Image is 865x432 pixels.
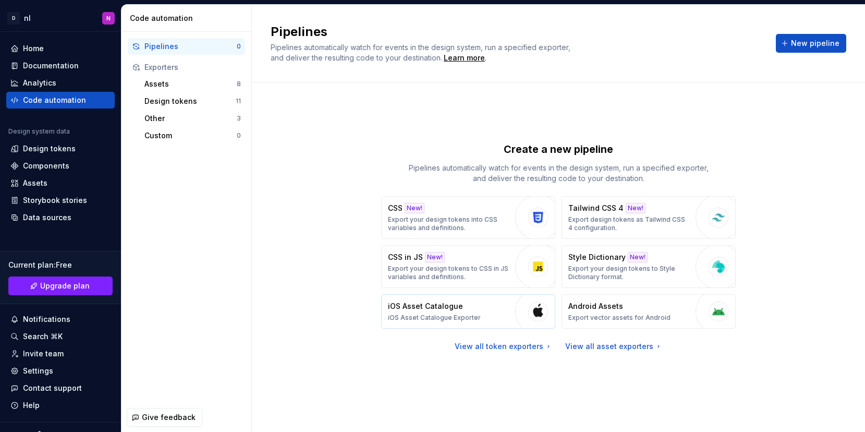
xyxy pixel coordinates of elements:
a: View all token exporters [455,341,553,352]
a: Settings [6,363,115,379]
span: Pipelines automatically watch for events in the design system, run a specified exporter, and deli... [271,43,572,62]
div: New! [425,252,445,262]
p: Tailwind CSS 4 [568,203,624,213]
div: Data sources [23,212,71,223]
button: Tailwind CSS 4New!Export design tokens as Tailwind CSS 4 configuration. [562,196,736,239]
div: 0 [237,42,241,51]
p: Export your design tokens to Style Dictionary format. [568,265,690,281]
a: View all asset exporters [565,341,663,352]
div: Custom [144,130,237,141]
button: DnlN [2,7,119,29]
div: Current plan : Free [8,260,113,270]
a: Components [6,158,115,174]
button: Search ⌘K [6,328,115,345]
div: Documentation [23,61,79,71]
div: New! [628,252,648,262]
p: Export your design tokens into CSS variables and definitions. [388,215,510,232]
a: Invite team [6,345,115,362]
button: CSS in JSNew!Export your design tokens to CSS in JS variables and definitions. [381,245,555,288]
p: CSS [388,203,403,213]
div: Invite team [23,349,64,359]
p: Pipelines automatically watch for events in the design system, run a specified exporter, and deli... [402,163,715,184]
button: iOS Asset CatalogueiOS Asset Catalogue Exporter [381,294,555,329]
button: Android AssetsExport vector assets for Android [562,294,736,329]
p: CSS in JS [388,252,423,262]
a: Assets [6,175,115,191]
div: New! [405,203,424,213]
div: Search ⌘K [23,331,63,342]
div: 0 [237,131,241,140]
p: Create a new pipeline [504,142,613,157]
button: New pipeline [776,34,846,53]
a: Learn more [444,53,485,63]
div: Storybook stories [23,195,87,206]
div: Components [23,161,69,171]
div: New! [626,203,645,213]
div: Pipelines [144,41,237,52]
a: Home [6,40,115,57]
div: Notifications [23,314,70,325]
a: Data sources [6,209,115,226]
div: Design tokens [23,143,76,154]
span: New pipeline [791,38,839,49]
a: Documentation [6,57,115,74]
div: Assets [144,79,237,89]
div: Home [23,43,44,54]
a: Upgrade plan [8,277,113,295]
button: Notifications [6,311,115,328]
div: D [7,12,20,25]
div: Exporters [144,62,241,73]
button: Give feedback [127,408,202,427]
div: N [106,14,111,22]
p: Style Dictionary [568,252,626,262]
div: 8 [237,80,241,88]
span: Upgrade plan [40,281,90,291]
button: CSSNew!Export your design tokens into CSS variables and definitions. [381,196,555,239]
p: Android Assets [568,301,623,311]
span: . [442,54,486,62]
p: Export design tokens as Tailwind CSS 4 configuration. [568,215,690,232]
button: Help [6,397,115,414]
button: Custom0 [140,127,245,144]
button: Pipelines0 [128,38,245,55]
a: Code automation [6,92,115,109]
div: Help [23,400,40,411]
div: Design system data [8,127,70,136]
h2: Pipelines [271,23,763,40]
div: Assets [23,178,47,188]
div: Settings [23,366,53,376]
div: nl [24,13,31,23]
div: Design tokens [144,96,236,106]
p: Export your design tokens to CSS in JS variables and definitions. [388,265,510,281]
span: Give feedback [142,412,196,423]
a: Analytics [6,75,115,91]
button: Other3 [140,110,245,127]
a: Storybook stories [6,192,115,209]
p: Export vector assets for Android [568,314,671,322]
p: iOS Asset Catalogue Exporter [388,314,481,322]
button: Assets8 [140,76,245,92]
a: Design tokens [6,140,115,157]
div: 3 [237,114,241,123]
div: Contact support [23,383,82,393]
button: Contact support [6,380,115,397]
div: Code automation [23,95,86,105]
button: Design tokens11 [140,93,245,110]
div: Analytics [23,78,56,88]
div: Other [144,113,237,124]
div: 11 [236,97,241,105]
div: Code automation [130,13,247,23]
p: iOS Asset Catalogue [388,301,463,311]
button: Style DictionaryNew!Export your design tokens to Style Dictionary format. [562,245,736,288]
